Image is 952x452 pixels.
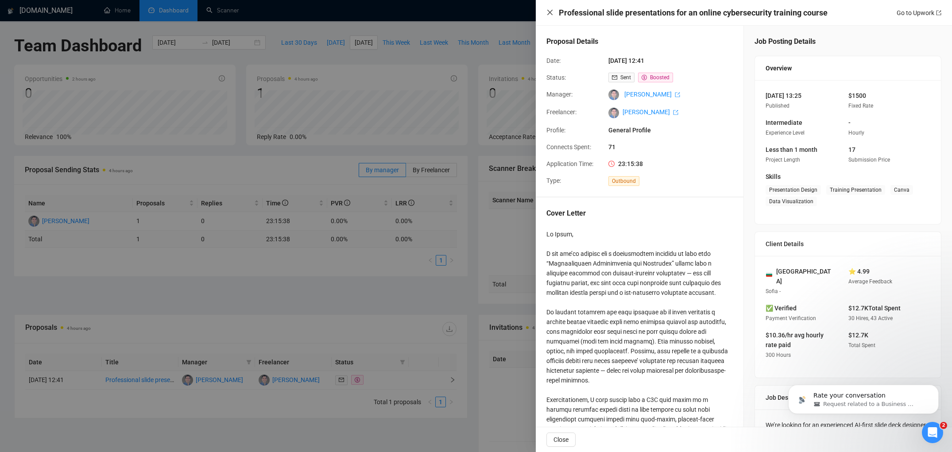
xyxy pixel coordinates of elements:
[766,63,792,73] span: Overview
[546,36,598,47] h5: Proposal Details
[553,435,569,444] span: Close
[546,127,565,134] span: Profile:
[6,4,23,20] button: go back
[940,422,947,429] span: 2
[848,278,892,285] span: Average Feedback
[642,75,647,80] span: dollar
[673,110,678,115] span: export
[766,386,930,410] div: Job Description
[766,315,816,321] span: Payment Verification
[890,185,913,195] span: Canva
[766,157,800,163] span: Project Length
[848,130,864,136] span: Hourly
[608,56,741,66] span: [DATE] 12:41
[546,160,593,167] span: Application Time:
[608,142,741,152] span: 71
[848,305,901,312] span: $12.7K Total Spent
[546,108,577,116] span: Freelancer:
[766,130,805,136] span: Experience Level
[766,305,797,312] span: ✅ Verified
[766,197,817,206] span: Data Visualization
[608,176,639,186] span: Outbound
[848,332,868,339] span: $12.7K
[623,108,678,116] a: [PERSON_NAME] export
[766,185,821,195] span: Presentation Design
[546,433,576,447] button: Close
[848,146,855,153] span: 17
[775,366,952,428] iframe: Intercom notifications message
[766,173,781,180] span: Skills
[608,161,615,167] span: clock-circle
[559,7,828,18] h4: Professional slide presentations for an online cybersecurity training course
[848,119,851,126] span: -
[922,422,943,443] iframe: To enrich screen reader interactions, please activate Accessibility in Grammarly extension settings
[766,92,801,99] span: [DATE] 13:25
[766,119,802,126] span: Intermediate
[766,232,930,256] div: Client Details
[608,108,619,118] img: c1rxgwDLjmrqVt82BJBZGXMM-4gG6WwfUu8GXItZme1AJor_YRmtcHScREpoKdru51
[848,103,873,109] span: Fixed Rate
[546,208,586,219] h5: Cover Letter
[546,9,553,16] button: Close
[766,103,789,109] span: Published
[848,92,866,99] span: $1500
[266,4,283,20] button: Collapse window
[776,267,834,286] span: [GEOGRAPHIC_DATA]
[848,268,870,275] span: ⭐ 4.99
[612,75,617,80] span: mail
[675,92,680,97] span: export
[618,160,643,167] span: 23:15:38
[546,143,591,151] span: Connects Spent:
[620,74,631,81] span: Sent
[283,4,299,19] div: Close
[848,157,890,163] span: Submission Price
[546,9,553,16] span: close
[546,177,561,184] span: Type:
[766,352,791,358] span: 300 Hours
[650,74,669,81] span: Boosted
[848,342,875,348] span: Total Spent
[766,288,781,294] span: Sofia -
[766,146,817,153] span: Less than 1 month
[826,185,885,195] span: Training Presentation
[608,125,741,135] span: General Profile
[766,332,824,348] span: $10.36/hr avg hourly rate paid
[766,271,772,278] img: 🇧🇬
[848,315,893,321] span: 30 Hires, 43 Active
[624,91,680,98] a: [PERSON_NAME] export
[546,57,561,64] span: Date:
[897,9,941,16] a: Go to Upworkexport
[546,91,573,98] span: Manager:
[755,36,816,47] h5: Job Posting Details
[936,10,941,15] span: export
[546,74,566,81] span: Status:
